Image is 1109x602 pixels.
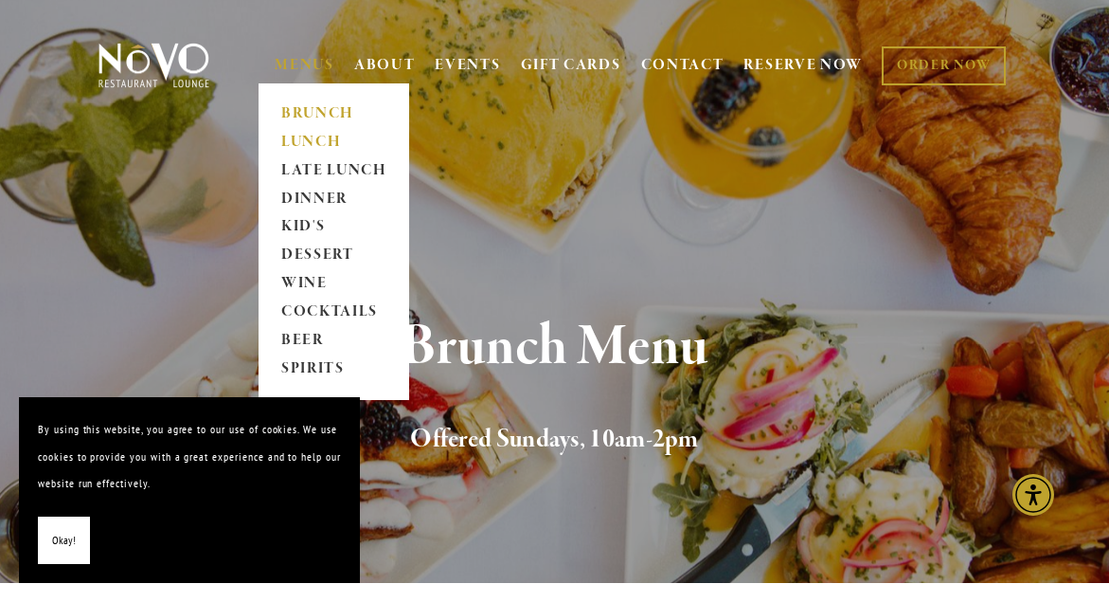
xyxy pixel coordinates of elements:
[275,270,393,299] a: WINE
[882,46,1006,85] a: ORDER NOW
[435,56,500,75] a: EVENTS
[641,47,724,83] a: CONTACT
[354,56,416,75] a: ABOUT
[521,47,621,83] a: GIFT CARDS
[95,42,213,89] img: Novo Restaurant &amp; Lounge
[38,517,90,565] button: Okay!
[275,327,393,356] a: BEER
[275,185,393,213] a: DINNER
[275,213,393,242] a: KID'S
[275,100,393,128] a: BRUNCH
[743,47,863,83] a: RESERVE NOW
[52,527,76,555] span: Okay!
[275,356,393,384] a: SPIRITS
[275,299,393,327] a: COCKTAILS
[122,317,986,378] h1: Brunch Menu
[275,156,393,185] a: LATE LUNCH
[275,128,393,156] a: LUNCH
[275,56,334,75] a: MENUS
[19,397,360,583] section: Cookie banner
[38,416,341,498] p: By using this website, you agree to our use of cookies. We use cookies to provide you with a grea...
[1012,474,1054,516] div: Accessibility Menu
[122,420,986,460] h2: Offered Sundays, 10am-2pm
[275,242,393,270] a: DESSERT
